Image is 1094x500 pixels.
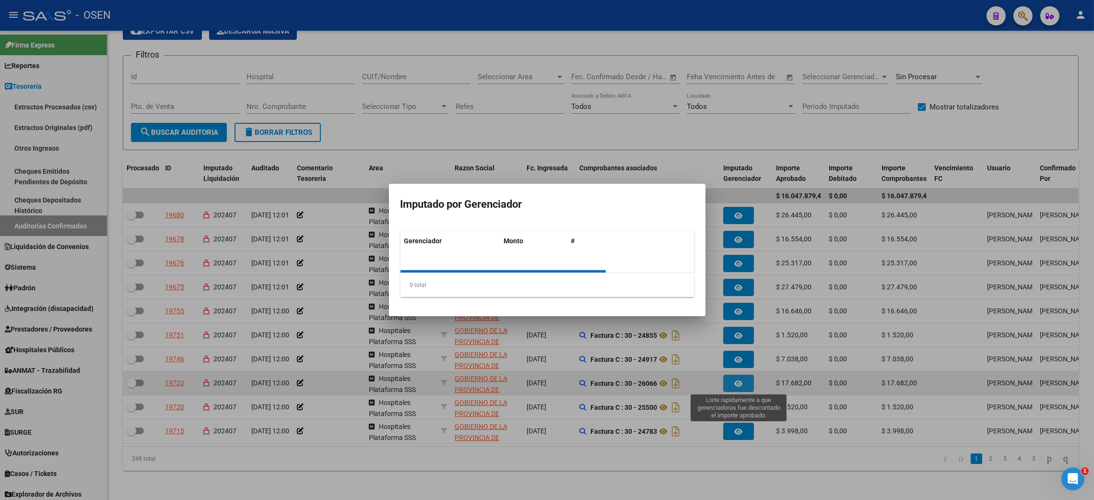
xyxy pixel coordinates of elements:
span: Monto [504,237,524,245]
div: 0 total [400,273,694,297]
datatable-header-cell: # [567,231,606,251]
iframe: Intercom live chat [1061,467,1084,490]
span: Gerenciador [404,237,442,245]
h3: Imputado por Gerenciador [400,195,694,214]
datatable-header-cell: Gerenciador [400,231,500,251]
datatable-header-cell: Monto [500,231,567,251]
span: 1 [1081,467,1089,475]
span: # [571,237,575,245]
